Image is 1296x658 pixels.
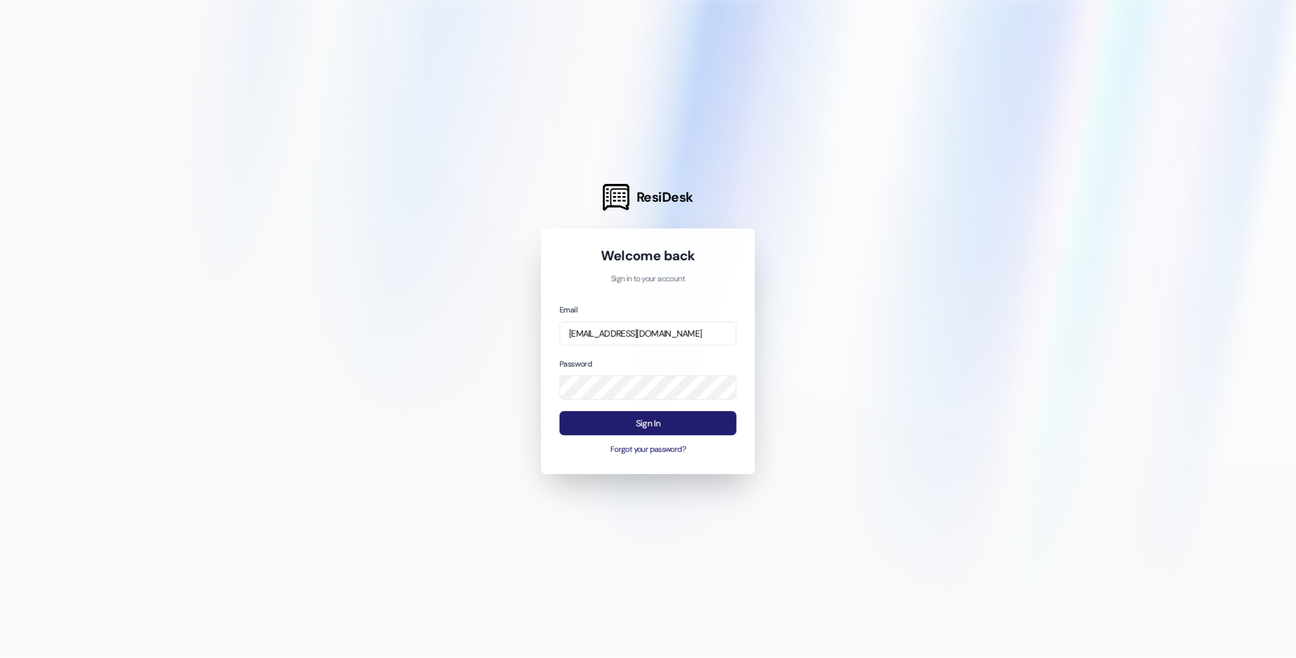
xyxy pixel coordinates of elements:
span: ResiDesk [637,188,693,206]
p: Sign in to your account [560,274,736,285]
button: Sign In [560,411,736,436]
label: Password [560,359,592,369]
input: name@example.com [560,321,736,346]
img: ResiDesk Logo [603,184,630,211]
button: Forgot your password? [560,444,736,456]
h1: Welcome back [560,247,736,265]
label: Email [560,305,577,315]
